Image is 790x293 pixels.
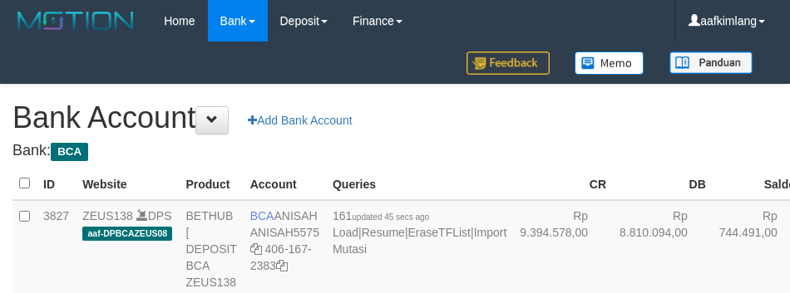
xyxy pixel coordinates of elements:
[362,226,405,239] a: Resume
[12,143,778,159] h4: Bank:
[179,168,243,200] th: Product
[237,106,363,134] a: Add Bank Account
[333,226,358,239] a: Load
[467,51,550,75] img: Feedback.jpg
[51,143,88,161] span: BCA
[37,168,76,200] th: ID
[76,168,179,200] th: Website
[12,101,778,134] h1: Bank Account
[250,226,319,239] a: ANISAH5575
[82,209,133,222] a: ZEUS138
[575,51,644,75] img: Button%20Memo.svg
[333,209,429,222] span: 161
[613,168,713,200] th: DB
[669,51,753,74] img: panduan.png
[408,226,471,239] a: EraseTFList
[326,168,513,200] th: Queries
[250,209,274,222] span: BCA
[244,168,326,200] th: Account
[333,226,506,256] a: Import Mutasi
[513,168,613,200] th: CR
[352,212,429,222] span: updated 45 secs ago
[333,209,506,256] span: | | |
[12,8,139,33] img: MOTION_logo.png
[82,227,172,241] span: aaf-DPBCAZEUS08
